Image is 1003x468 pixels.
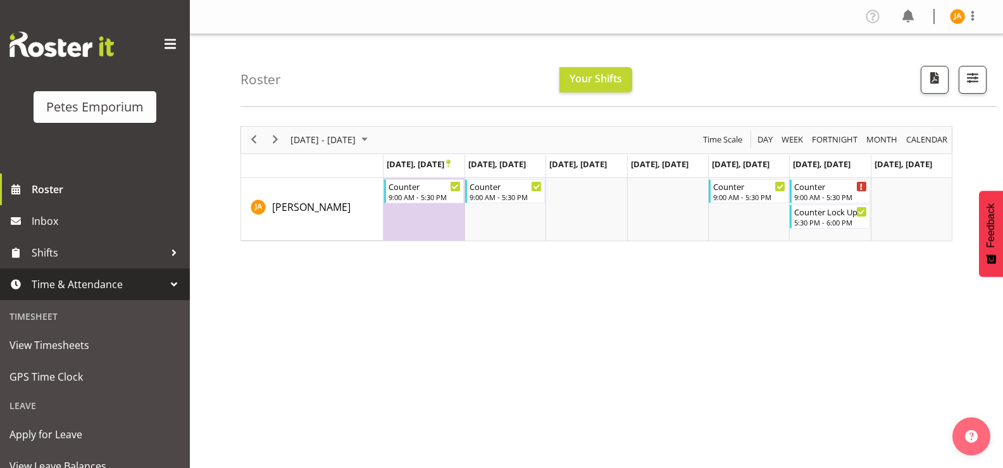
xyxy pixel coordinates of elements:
span: [DATE], [DATE] [875,158,932,170]
span: Apply for Leave [9,425,180,444]
div: January 19 - 25, 2026 [286,127,375,153]
span: [DATE], [DATE] [631,158,688,170]
span: Feedback [985,203,997,248]
div: Timeline Week of January 24, 2026 [240,126,952,241]
div: 5:30 PM - 6:00 PM [794,217,866,227]
span: Day [756,132,774,148]
div: Jeseryl Armstrong"s event - Counter Begin From Monday, January 19, 2026 at 9:00:00 AM GMT+13:00 E... [384,179,464,203]
span: [DATE] - [DATE] [289,132,357,148]
span: GPS Time Clock [9,367,180,386]
span: Fortnight [811,132,859,148]
span: [DATE], [DATE] [468,158,526,170]
button: September 2025 [289,132,373,148]
button: Download a PDF of the roster according to the set date range. [921,66,949,94]
span: [DATE], [DATE] [712,158,769,170]
div: Petes Emporium [46,98,144,117]
div: Counter [794,180,866,193]
div: Timesheet [3,303,187,329]
button: Fortnight [810,132,860,148]
div: Counter Lock Up [794,205,866,218]
div: 9:00 AM - 5:30 PM [794,192,866,202]
h4: Roster [240,72,281,87]
div: Counter [389,180,461,193]
div: 9:00 AM - 5:30 PM [389,192,461,202]
button: Time Scale [701,132,745,148]
span: Month [865,132,899,148]
span: Roster [32,180,184,199]
div: 9:00 AM - 5:30 PM [713,192,785,202]
button: Feedback - Show survey [979,191,1003,277]
button: Your Shifts [559,67,632,92]
span: Shifts [32,243,165,262]
span: [DATE], [DATE] [387,158,451,170]
button: Timeline Week [780,132,806,148]
div: Jeseryl Armstrong"s event - Counter Begin From Saturday, January 24, 2026 at 9:00:00 AM GMT+13:00... [790,179,869,203]
span: Inbox [32,212,184,231]
div: Jeseryl Armstrong"s event - Counter Begin From Friday, January 23, 2026 at 9:00:00 AM GMT+13:00 E... [709,179,788,203]
span: View Timesheets [9,336,180,355]
img: jeseryl-armstrong10788.jpg [950,9,965,24]
span: Time Scale [702,132,744,148]
span: [DATE], [DATE] [549,158,607,170]
button: Filter Shifts [959,66,987,94]
span: Your Shifts [570,72,622,85]
button: Timeline Day [756,132,775,148]
table: Timeline Week of January 24, 2026 [383,178,952,241]
a: View Timesheets [3,329,187,361]
a: Apply for Leave [3,419,187,450]
button: Next [267,132,284,148]
button: Timeline Month [864,132,900,148]
span: Time & Attendance [32,275,165,294]
span: [PERSON_NAME] [272,200,351,214]
div: Jeseryl Armstrong"s event - Counter Begin From Tuesday, January 20, 2026 at 9:00:00 AM GMT+13:00 ... [465,179,545,203]
div: 9:00 AM - 5:30 PM [470,192,542,202]
img: help-xxl-2.png [965,430,978,443]
div: Counter [713,180,785,193]
div: Jeseryl Armstrong"s event - Counter Lock Up Begin From Saturday, January 24, 2026 at 5:30:00 PM G... [790,205,869,229]
span: [DATE], [DATE] [793,158,850,170]
div: Leave [3,393,187,419]
span: Week [780,132,804,148]
td: Jeseryl Armstrong resource [241,178,383,241]
div: Counter [470,180,542,193]
button: Previous [246,132,263,148]
a: [PERSON_NAME] [272,199,351,215]
img: Rosterit website logo [9,32,114,57]
div: previous period [243,127,265,153]
span: calendar [905,132,949,148]
a: GPS Time Clock [3,361,187,393]
div: next period [265,127,286,153]
button: Month [904,132,950,148]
